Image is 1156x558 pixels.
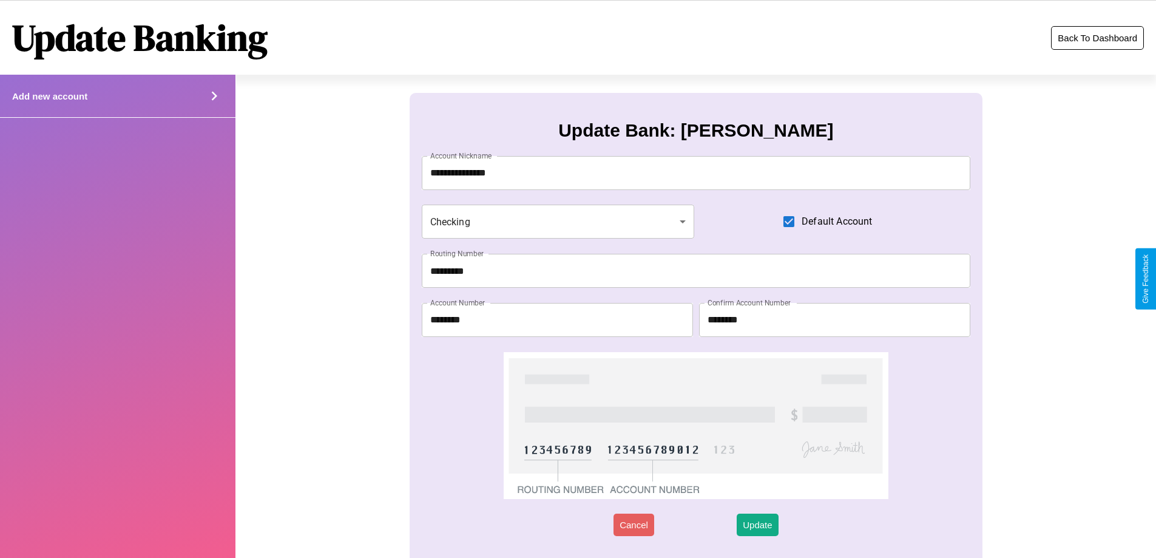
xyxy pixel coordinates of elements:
[12,91,87,101] h4: Add new account
[1051,26,1144,50] button: Back To Dashboard
[708,298,791,308] label: Confirm Account Number
[737,514,778,536] button: Update
[430,248,484,259] label: Routing Number
[422,205,695,239] div: Checking
[430,298,485,308] label: Account Number
[613,514,654,536] button: Cancel
[802,214,872,229] span: Default Account
[1141,254,1150,304] div: Give Feedback
[12,13,268,63] h1: Update Banking
[430,151,492,161] label: Account Nickname
[558,120,833,141] h3: Update Bank: [PERSON_NAME]
[504,352,888,499] img: check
